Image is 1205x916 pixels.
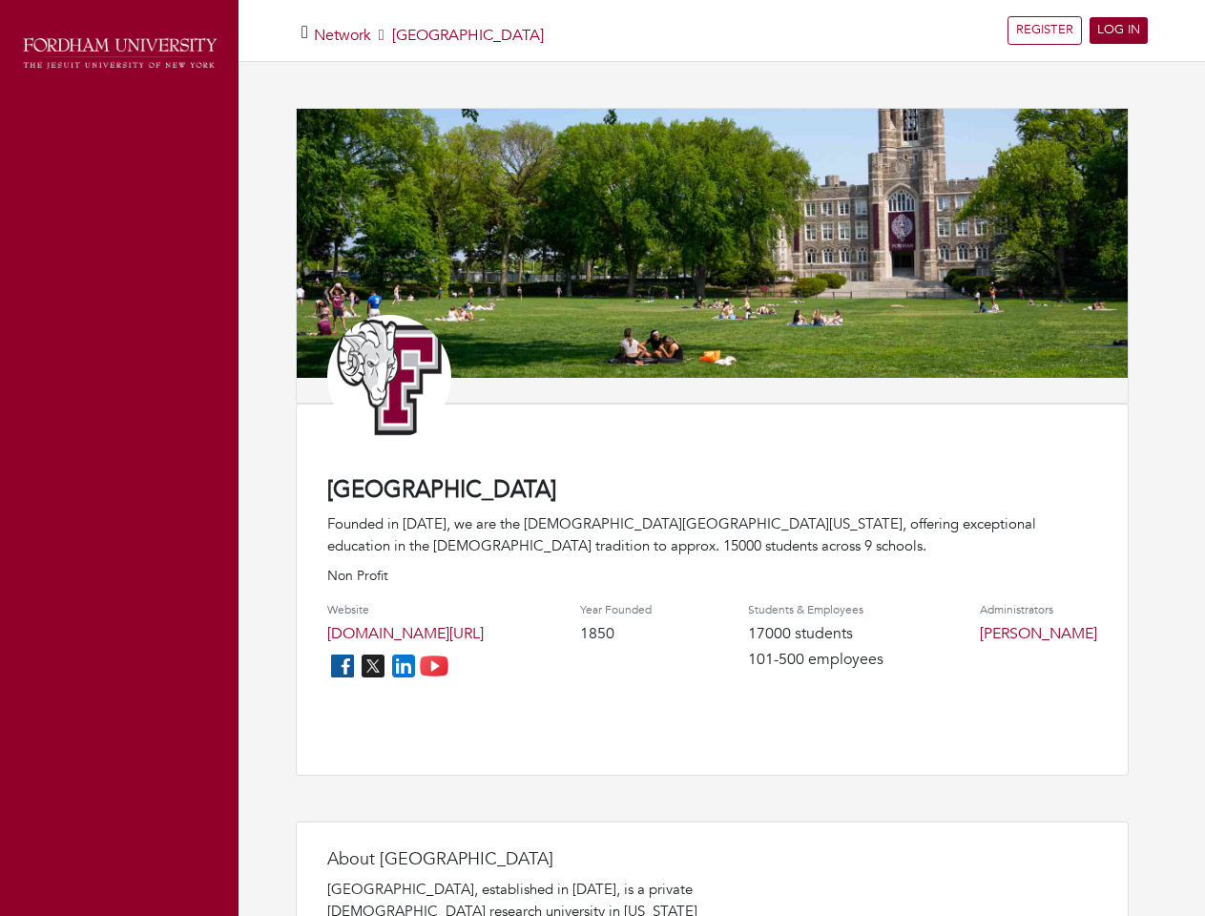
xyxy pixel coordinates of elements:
[327,513,1097,556] div: Founded in [DATE], we are the [DEMOGRAPHIC_DATA][GEOGRAPHIC_DATA][US_STATE], offering exceptional...
[19,33,219,73] img: fordham_logo.png
[980,603,1097,616] h4: Administrators
[748,625,883,643] h4: 17000 students
[314,25,371,46] a: Network
[748,603,883,616] h4: Students & Employees
[358,651,388,681] img: twitter_icon-7d0bafdc4ccc1285aa2013833b377ca91d92330db209b8298ca96278571368c9.png
[297,109,1128,378] img: 683a5b8e835635248a5481166db1a0f398a14ab9.jpg
[327,849,709,870] h4: About [GEOGRAPHIC_DATA]
[327,603,484,616] h4: Website
[1090,17,1148,44] a: LOG IN
[580,625,652,643] h4: 1850
[580,603,652,616] h4: Year Founded
[419,651,449,681] img: youtube_icon-fc3c61c8c22f3cdcae68f2f17984f5f016928f0ca0694dd5da90beefb88aa45e.png
[980,623,1097,644] a: [PERSON_NAME]
[327,477,1097,505] h4: [GEOGRAPHIC_DATA]
[314,27,544,45] h5: [GEOGRAPHIC_DATA]
[748,651,883,669] h4: 101-500 employees
[327,623,484,644] a: [DOMAIN_NAME][URL]
[1008,16,1082,45] a: REGISTER
[327,315,451,439] img: Athletic_Logo_Primary_Letter_Mark_1.jpg
[327,566,1097,586] p: Non Profit
[388,651,419,681] img: linkedin_icon-84db3ca265f4ac0988026744a78baded5d6ee8239146f80404fb69c9eee6e8e7.png
[327,651,358,681] img: facebook_icon-256f8dfc8812ddc1b8eade64b8eafd8a868ed32f90a8d2bb44f507e1979dbc24.png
